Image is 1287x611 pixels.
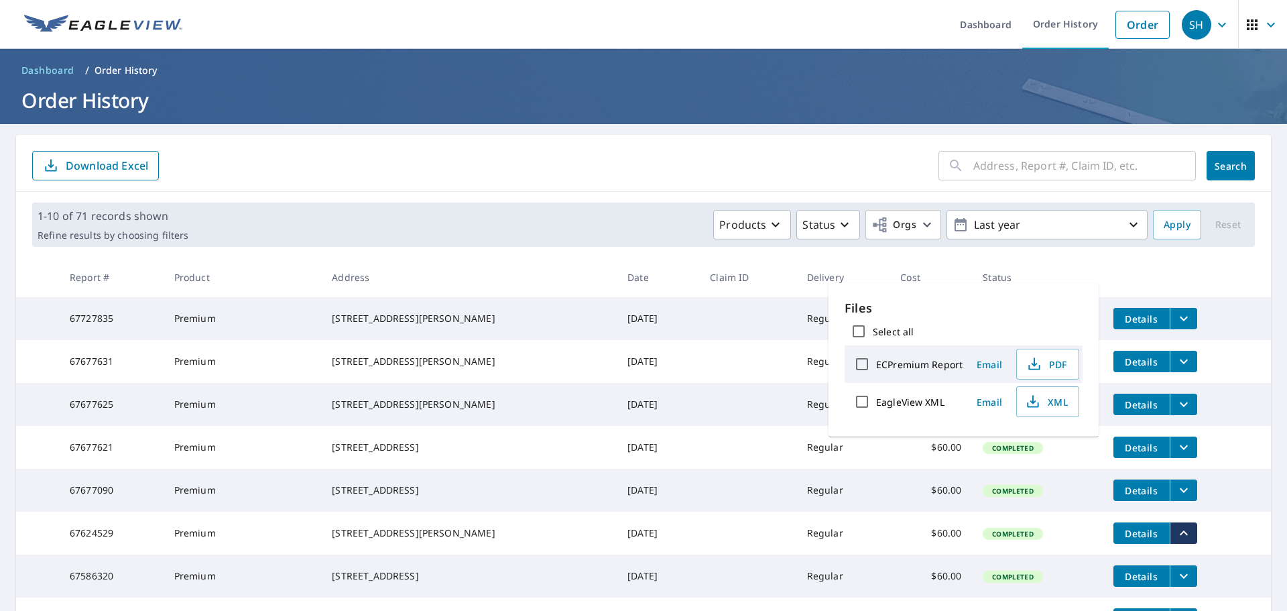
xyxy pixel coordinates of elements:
td: $60.00 [890,469,972,512]
button: detailsBtn-67727835 [1113,308,1170,329]
td: Premium [164,512,322,555]
button: filesDropdownBtn-67727835 [1170,308,1197,329]
th: Date [617,258,699,297]
td: 67677090 [59,469,164,512]
th: Delivery [796,258,890,297]
span: Details [1121,570,1162,583]
button: Products [713,210,791,239]
button: Email [968,354,1011,375]
th: Status [972,258,1102,297]
button: detailsBtn-67677090 [1113,480,1170,501]
p: Files [845,299,1083,317]
button: PDF [1016,349,1079,380]
td: [DATE] [617,383,699,426]
td: Premium [164,297,322,340]
button: detailsBtn-67677625 [1113,394,1170,415]
label: EagleView XML [876,396,944,408]
p: Last year [969,213,1125,237]
button: Last year [946,210,1148,239]
td: Premium [164,555,322,598]
span: Dashboard [21,64,74,77]
td: [DATE] [617,469,699,512]
div: [STREET_ADDRESS] [332,569,606,583]
p: Status [802,217,835,233]
span: Details [1121,441,1162,454]
span: XML [1025,394,1068,410]
input: Address, Report #, Claim ID, etc. [973,147,1196,184]
td: [DATE] [617,426,699,469]
p: Download Excel [66,158,148,173]
a: Dashboard [16,60,80,81]
td: Premium [164,426,322,469]
button: Status [796,210,860,239]
th: Claim ID [699,258,796,297]
span: Orgs [871,217,916,233]
p: 1-10 of 71 records shown [38,208,188,224]
button: XML [1016,386,1079,417]
span: Email [973,358,1005,371]
th: Product [164,258,322,297]
td: Premium [164,340,322,383]
span: Details [1121,355,1162,368]
img: EV Logo [24,15,182,35]
td: [DATE] [617,297,699,340]
td: [DATE] [617,555,699,598]
span: Completed [984,443,1041,453]
button: filesDropdownBtn-67677090 [1170,480,1197,501]
a: Order [1115,11,1170,39]
span: Completed [984,529,1041,539]
td: $60.00 [890,512,972,555]
button: filesDropdownBtn-67677631 [1170,351,1197,372]
td: 67677621 [59,426,164,469]
td: 67727835 [59,297,164,340]
td: Regular [796,383,890,426]
span: Details [1121,527,1162,540]
span: Completed [984,572,1041,581]
button: Orgs [865,210,941,239]
div: [STREET_ADDRESS][PERSON_NAME] [332,398,606,411]
td: $60.00 [890,555,972,598]
div: SH [1182,10,1211,40]
td: Premium [164,469,322,512]
button: detailsBtn-67624529 [1113,522,1170,544]
button: detailsBtn-67677621 [1113,437,1170,458]
div: [STREET_ADDRESS] [332,441,606,454]
button: filesDropdownBtn-67624529 [1170,522,1197,544]
th: Report # [59,258,164,297]
td: [DATE] [617,340,699,383]
span: Completed [984,486,1041,496]
td: $60.00 [890,426,972,469]
td: 67677625 [59,383,164,426]
div: [STREET_ADDRESS][PERSON_NAME] [332,355,606,368]
label: ECPremium Report [876,358,963,371]
h1: Order History [16,87,1271,114]
button: Download Excel [32,151,159,180]
td: Regular [796,555,890,598]
td: 67586320 [59,555,164,598]
td: 67624529 [59,512,164,555]
button: detailsBtn-67677631 [1113,351,1170,372]
th: Cost [890,258,972,297]
span: PDF [1025,356,1068,372]
li: / [85,62,89,78]
td: Regular [796,426,890,469]
button: Email [968,392,1011,412]
button: Apply [1153,210,1201,239]
div: [STREET_ADDRESS] [332,484,606,497]
td: Premium [164,383,322,426]
button: filesDropdownBtn-67677625 [1170,394,1197,415]
td: Regular [796,297,890,340]
button: filesDropdownBtn-67677621 [1170,437,1197,458]
label: Select all [873,325,914,338]
p: Order History [95,64,158,77]
div: [STREET_ADDRESS][PERSON_NAME] [332,312,606,325]
button: Search [1207,151,1255,180]
span: Search [1217,160,1244,172]
td: Regular [796,512,890,555]
div: [STREET_ADDRESS][PERSON_NAME] [332,526,606,540]
td: [DATE] [617,512,699,555]
span: Email [973,396,1005,408]
span: Details [1121,484,1162,497]
p: Refine results by choosing filters [38,229,188,241]
td: Regular [796,469,890,512]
